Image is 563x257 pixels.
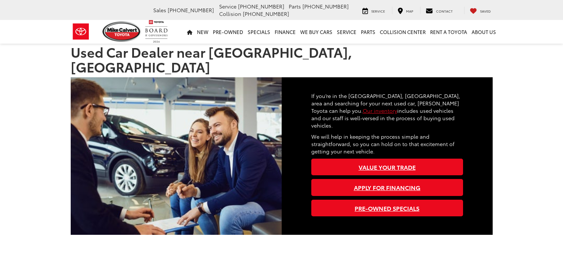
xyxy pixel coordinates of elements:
[371,9,385,13] span: Service
[298,20,335,44] a: WE BUY CARS
[436,9,453,13] span: Contact
[378,20,428,44] a: Collision Center
[272,20,298,44] a: Finance
[464,7,496,14] a: My Saved Vehicles
[335,20,359,44] a: Service
[245,20,272,44] a: Specials
[219,3,237,10] span: Service
[311,133,463,155] p: We will help in keeping the process simple and straightforward, so you can hold on to that excite...
[195,20,211,44] a: New
[406,9,413,13] span: Map
[238,3,284,10] span: [PHONE_NUMBER]
[469,20,498,44] a: About Us
[420,7,458,14] a: Contact
[311,159,463,175] a: Value Your Trade
[302,3,349,10] span: [PHONE_NUMBER]
[219,10,241,17] span: Collision
[67,20,95,44] img: Toyota
[243,10,289,17] span: [PHONE_NUMBER]
[392,7,419,14] a: Map
[311,92,463,129] p: If you’re in the [GEOGRAPHIC_DATA], [GEOGRAPHIC_DATA], area and searching for your next used car,...
[289,3,301,10] span: Parts
[363,107,397,114] a: Our inventory
[311,179,463,196] a: Apply for Financing
[153,6,166,14] span: Sales
[185,20,195,44] a: Home
[71,44,493,74] h1: Used Car Dealer near [GEOGRAPHIC_DATA], [GEOGRAPHIC_DATA]
[311,200,463,216] a: Pre-Owned Specials
[103,21,142,42] img: Mike Calvert Toyota
[428,20,469,44] a: Rent a Toyota
[480,9,491,13] span: Saved
[168,6,214,14] span: [PHONE_NUMBER]
[211,20,245,44] a: Pre-Owned
[359,20,378,44] a: Parts
[357,7,391,14] a: Service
